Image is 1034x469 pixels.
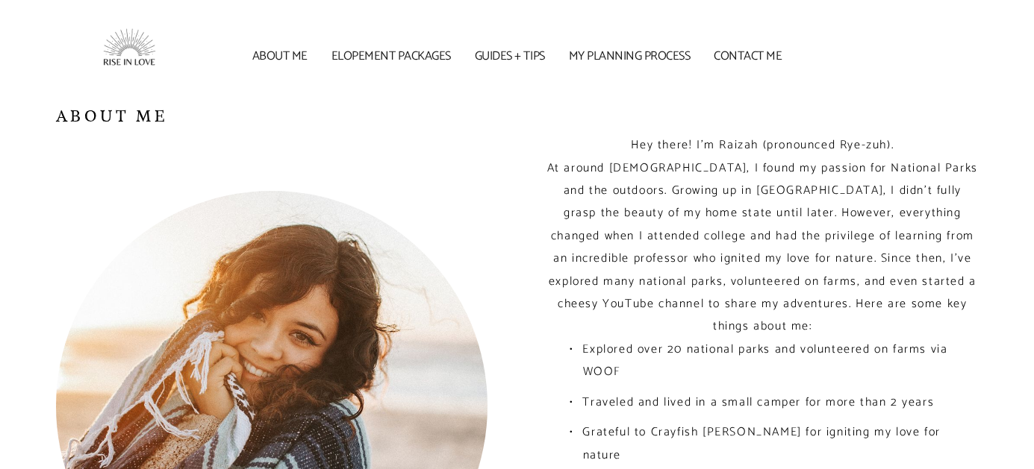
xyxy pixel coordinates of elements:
span: Grateful to Crayfish [PERSON_NAME] for igniting my love for nature [582,422,944,465]
span: Hey there! I'm Raizah (pronounced Rye-zuh). [631,135,894,155]
a: Contact me [706,52,790,61]
a: About me [243,52,315,61]
h1: About me [56,104,978,128]
img: Rise in Love Photography [56,7,205,97]
span: Traveled and lived in a small camper for more than 2 years [582,392,934,412]
a: My Planning Process [561,52,699,61]
a: Guides + tips [467,52,553,61]
a: Elopement packages [323,52,459,61]
span: Explored over 20 national parks and volunteered on farms via WOOF [582,339,952,382]
span: At around [DEMOGRAPHIC_DATA], I found my passion for National Parks and the outdoors. Growing up ... [547,158,982,337]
